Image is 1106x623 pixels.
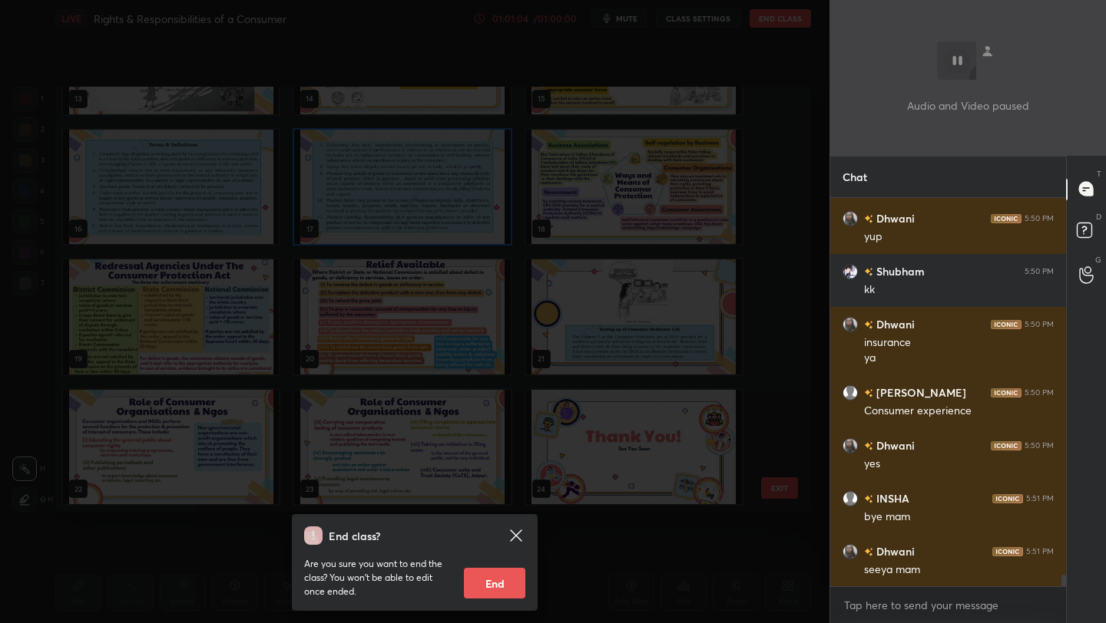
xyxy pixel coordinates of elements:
img: no-rating-badge.077c3623.svg [864,442,873,450]
h6: Shubham [873,263,925,279]
div: insurance [864,335,1054,351]
img: no-rating-badge.077c3623.svg [864,389,873,397]
div: 5:51 PM [1026,546,1054,555]
div: kk [864,282,1054,298]
img: 89e85491cbff4a42848b9cd90f0273ab.jpg [843,543,858,559]
img: no-rating-badge.077c3623.svg [864,495,873,503]
img: iconic-dark.1390631f.png [992,493,1023,503]
button: End [464,568,525,598]
img: iconic-dark.1390631f.png [991,213,1022,222]
img: no-rating-badge.077c3623.svg [864,268,873,276]
p: T [1097,168,1101,180]
h6: Dhwani [873,316,915,332]
div: bye mam [864,509,1054,525]
h6: Dhwani [873,437,915,453]
div: 5:50 PM [1025,387,1054,397]
h6: [PERSON_NAME] [873,384,966,400]
img: no-rating-badge.077c3623.svg [864,321,873,329]
p: Audio and Video paused [907,97,1029,114]
img: iconic-dark.1390631f.png [991,440,1022,450]
p: Chat [830,157,879,197]
div: 5:50 PM [1025,319,1054,328]
div: 5:51 PM [1026,493,1054,503]
img: d73e089ae366404daeaac543faf705ea.png [843,263,858,279]
div: 5:50 PM [1025,440,1054,450]
div: seeya mam [864,562,1054,578]
img: default.png [843,384,858,400]
div: Consumer experience [864,404,1054,419]
div: 5:50 PM [1025,213,1054,222]
img: default.png [843,490,858,506]
p: G [1095,254,1101,265]
img: iconic-dark.1390631f.png [992,546,1023,555]
p: Are you sure you want to end the class? You won’t be able to edit once ended. [304,557,452,598]
img: iconic-dark.1390631f.png [991,387,1022,397]
img: iconic-dark.1390631f.png [991,319,1022,328]
div: grid [830,198,1066,587]
h6: INSHA [873,490,909,506]
p: D [1096,211,1101,222]
div: yes [864,457,1054,472]
img: 89e85491cbff4a42848b9cd90f0273ab.jpg [843,210,858,226]
h6: Dhwani [873,210,915,226]
img: no-rating-badge.077c3623.svg [864,548,873,556]
div: 5:50 PM [1025,266,1054,275]
img: no-rating-badge.077c3623.svg [864,215,873,223]
h6: Dhwani [873,543,915,559]
div: yup [864,229,1054,245]
img: 89e85491cbff4a42848b9cd90f0273ab.jpg [843,316,858,331]
img: 89e85491cbff4a42848b9cd90f0273ab.jpg [843,437,858,453]
div: ya [864,351,1054,366]
h4: End class? [329,528,380,544]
